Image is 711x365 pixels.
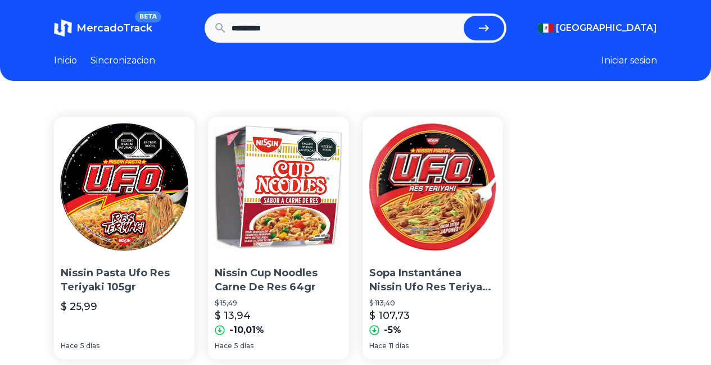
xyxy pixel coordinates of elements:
p: Sopa Instantánea Nissin Ufo Res Teriyaki 99 Gr [369,266,496,294]
img: Nissin Pasta Ufo Res Teriyaki 105gr [54,117,194,257]
span: [GEOGRAPHIC_DATA] [556,21,657,35]
button: [GEOGRAPHIC_DATA] [538,21,657,35]
p: -10,01% [229,323,264,337]
p: $ 107,73 [369,308,410,323]
a: Sopa Instantánea Nissin Ufo Res Teriyaki 99 GrSopa Instantánea Nissin Ufo Res Teriyaki 99 Gr$ 113... [363,117,503,359]
span: 11 días [389,341,409,350]
p: $ 15,49 [215,299,342,308]
p: $ 13,94 [215,308,251,323]
span: Hace [215,341,232,350]
img: Sopa Instantánea Nissin Ufo Res Teriyaki 99 Gr [363,117,503,257]
span: MercadoTrack [76,22,152,34]
p: Nissin Pasta Ufo Res Teriyaki 105gr [61,266,188,294]
a: MercadoTrackBETA [54,19,152,37]
a: Nissin Cup Noodles Carne De Res 64grNissin Cup Noodles Carne De Res 64gr$ 15,49$ 13,94-10,01%Hace... [208,117,348,359]
span: Hace [369,341,387,350]
span: BETA [135,11,161,22]
button: Iniciar sesion [601,54,657,67]
a: Nissin Pasta Ufo Res Teriyaki 105grNissin Pasta Ufo Res Teriyaki 105gr$ 25,99Hace5 días [54,117,194,359]
p: $ 25,99 [61,299,97,314]
a: Sincronizacion [90,54,155,67]
img: Nissin Cup Noodles Carne De Res 64gr [208,117,348,257]
p: $ 113,40 [369,299,496,308]
img: MercadoTrack [54,19,72,37]
p: -5% [384,323,401,337]
span: 5 días [80,341,99,350]
span: 5 días [234,341,253,350]
img: Mexico [538,24,554,33]
a: Inicio [54,54,77,67]
p: Nissin Cup Noodles Carne De Res 64gr [215,266,342,294]
span: Hace [61,341,78,350]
